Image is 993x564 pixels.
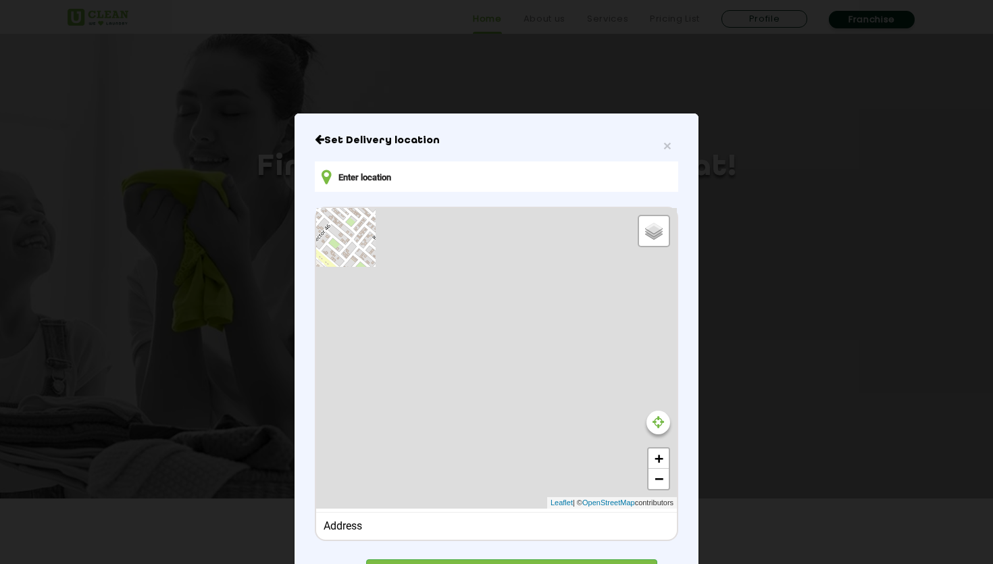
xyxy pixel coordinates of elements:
div: Address [324,519,670,532]
input: Enter location [315,161,678,192]
h6: Close [315,134,678,147]
a: Zoom in [648,448,669,469]
div: | © contributors [547,497,677,509]
button: Close [663,138,671,153]
span: × [663,138,671,153]
a: Leaflet [551,497,573,509]
a: Zoom out [648,469,669,489]
a: OpenStreetMap [582,497,635,509]
a: Layers [639,216,669,246]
